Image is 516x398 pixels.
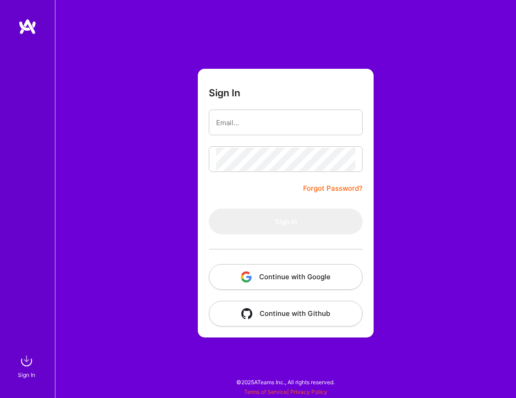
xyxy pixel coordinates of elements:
[244,388,287,395] a: Terms of Service
[303,183,363,194] a: Forgot Password?
[209,87,240,99] h3: Sign In
[17,352,36,370] img: sign in
[244,388,327,395] span: |
[241,271,252,282] img: icon
[18,18,37,35] img: logo
[241,308,252,319] img: icon
[55,370,516,393] div: © 2025 ATeams Inc., All rights reserved.
[18,370,35,380] div: Sign In
[209,264,363,290] button: Continue with Google
[209,209,363,234] button: Sign In
[209,301,363,326] button: Continue with Github
[19,352,36,380] a: sign inSign In
[216,111,355,134] input: Email...
[290,388,327,395] a: Privacy Policy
